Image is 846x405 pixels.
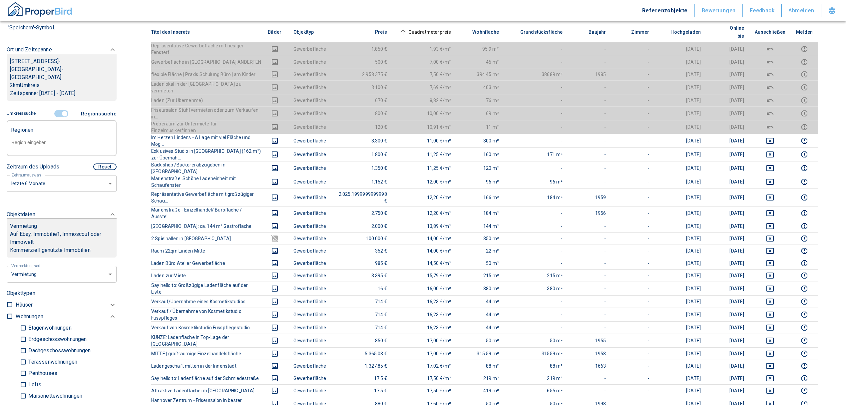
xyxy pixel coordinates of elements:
[151,56,261,68] th: Gewerbefläche in [GEOGRAPHIC_DATA] ANDERTEN
[796,150,813,158] button: report this listing
[392,257,457,269] td: 14,50 €/m²
[267,109,283,117] button: images
[11,124,33,133] p: Regionen
[11,139,113,145] input: Region eingeben
[568,94,611,106] td: -
[392,120,457,134] td: 10,91 €/m²
[568,147,611,161] td: -
[796,387,813,395] button: report this listing
[755,83,785,91] button: deselect this listing
[654,175,706,188] td: [DATE]
[755,164,785,172] button: deselect this listing
[151,42,261,56] th: Repräsentative Gewerbefläche mit riesiger Fensterf...
[267,150,283,158] button: images
[796,70,813,78] button: report this listing
[392,80,457,94] td: 7,69 €/m²
[568,120,611,134] td: -
[568,68,611,80] td: 1985
[706,120,749,134] td: [DATE]
[568,188,611,206] td: 1959
[288,175,332,188] td: Gewerbefläche
[332,56,392,68] td: 500 €
[364,28,387,36] span: Preis
[10,81,113,89] p: 2 km Umkreis
[267,83,283,91] button: images
[504,161,568,175] td: -
[267,96,283,104] button: images
[755,178,785,186] button: deselect this listing
[568,42,611,56] td: -
[706,188,749,206] td: [DATE]
[456,206,504,220] td: 184 m²
[755,45,785,53] button: deselect this listing
[755,150,785,158] button: deselect this listing
[267,362,283,370] button: images
[711,24,744,40] span: Online bis
[456,42,504,56] td: 95.9 m²
[755,387,785,395] button: deselect this listing
[267,285,283,293] button: images
[504,232,568,245] td: -
[796,272,813,280] button: report this listing
[796,337,813,345] button: report this listing
[267,45,283,53] button: images
[456,56,504,68] td: 45 m²
[456,68,504,80] td: 394.45 m²
[504,80,568,94] td: -
[611,56,654,68] td: -
[654,257,706,269] td: [DATE]
[568,232,611,245] td: -
[611,94,654,106] td: -
[504,206,568,220] td: -
[267,235,283,243] button: images
[504,188,568,206] td: 184 m²
[267,209,283,217] button: images
[16,311,117,322] div: Wohnungen
[392,56,457,68] td: 7,00 €/m²
[796,311,813,319] button: report this listing
[16,313,43,321] p: Wohnungen
[755,285,785,293] button: deselect this listing
[706,68,749,80] td: [DATE]
[267,193,283,201] button: images
[7,108,38,119] button: Umkreissuche
[332,94,392,106] td: 670 €
[267,324,283,332] button: images
[151,206,261,220] th: Marienstraße - Einzelhandel/ Bürofläche / Ausstell...
[10,57,113,81] p: [STREET_ADDRESS]-[GEOGRAPHIC_DATA]-[GEOGRAPHIC_DATA]
[456,80,504,94] td: 403 m²
[749,22,791,42] th: Ausschließen
[654,134,706,147] td: [DATE]
[755,109,785,117] button: deselect this listing
[288,245,332,257] td: Gewerbefläche
[611,232,654,245] td: -
[10,246,113,254] p: Kommerziell genutzte Immobilien
[151,257,261,269] th: Laden Büro Atelier Gewerbefläche
[288,120,332,134] td: Gewerbefläche
[611,161,654,175] td: -
[7,163,59,171] p: Zeitraum des Uploads
[611,120,654,134] td: -
[267,259,283,267] button: images
[755,70,785,78] button: deselect this listing
[504,257,568,269] td: -
[706,106,749,120] td: [DATE]
[755,247,785,255] button: deselect this listing
[578,28,606,36] span: Baujahr
[293,28,324,36] span: Objekttyp
[755,123,785,131] button: deselect this listing
[654,106,706,120] td: [DATE]
[151,120,261,134] th: Proberaum zur Untermiete für Einzelmusiker*innen
[332,269,392,282] td: 3.395 €
[16,299,117,311] div: Häuser
[332,80,392,94] td: 3.100 €
[332,257,392,269] td: 985 €
[267,374,283,382] button: images
[7,211,35,219] p: Objektdaten
[706,80,749,94] td: [DATE]
[332,68,392,80] td: 2.958.375 €
[611,68,654,80] td: -
[332,188,392,206] td: 2.025.1999999999998 €
[151,68,261,80] th: flexible Fläche | Praxis Schulung Büro | am Kinder...
[695,4,743,17] button: Bewertungen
